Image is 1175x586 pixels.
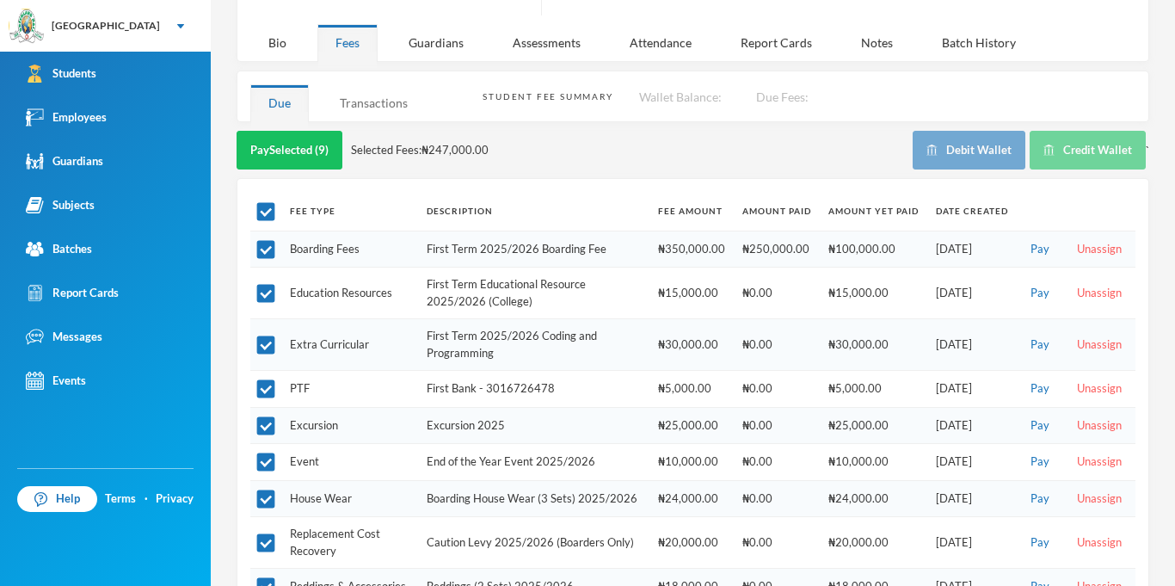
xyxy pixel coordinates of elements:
td: ₦25,000.00 [820,407,927,444]
span: Wallet Balance: [639,89,722,104]
button: Pay [1025,416,1055,435]
button: Pay [1025,534,1055,552]
td: ₦0.00 [734,407,820,444]
td: ₦5,000.00 [820,371,927,408]
td: ₦10,000.00 [649,444,734,481]
td: ₦30,000.00 [649,319,734,371]
td: ₦350,000.00 [649,231,734,268]
td: ₦5,000.00 [649,371,734,408]
td: ₦20,000.00 [649,517,734,569]
button: Pay [1025,490,1055,509]
td: First Term Educational Resource 2025/2026 (College) [418,268,649,319]
a: Privacy [156,490,194,508]
div: Employees [26,108,107,126]
td: First Term 2025/2026 Coding and Programming [418,319,649,371]
td: [DATE] [927,480,1017,517]
td: End of the Year Event 2025/2026 [418,444,649,481]
a: Terms [105,490,136,508]
td: ₦15,000.00 [820,268,927,319]
th: Description [418,192,649,231]
th: Amount Paid [734,192,820,231]
td: Excursion 2025 [418,407,649,444]
td: ₦0.00 [734,371,820,408]
button: Pay [1025,336,1055,355]
button: Unassign [1072,240,1127,259]
button: Pay [1025,379,1055,398]
td: [DATE] [927,319,1017,371]
button: PaySelected (9) [237,131,342,170]
td: [DATE] [927,231,1017,268]
td: [DATE] [927,517,1017,569]
button: Unassign [1072,336,1127,355]
th: Amount Yet Paid [820,192,927,231]
td: First Bank - 3016726478 [418,371,649,408]
button: Unassign [1072,284,1127,303]
td: ₦24,000.00 [649,480,734,517]
td: Education Resources [281,268,418,319]
div: Guardians [26,152,103,170]
div: Guardians [391,24,482,61]
div: Attendance [612,24,710,61]
td: First Term 2025/2026 Boarding Fee [418,231,649,268]
td: Extra Curricular [281,319,418,371]
th: Fee Amount [649,192,734,231]
td: ₦20,000.00 [820,517,927,569]
button: Unassign [1072,534,1127,552]
div: Fees [317,24,378,61]
td: [DATE] [927,407,1017,444]
button: Unassign [1072,453,1127,472]
button: Pay [1025,453,1055,472]
div: Report Cards [723,24,830,61]
div: · [145,490,148,508]
div: Messages [26,328,102,346]
td: House Wear [281,480,418,517]
td: ₦10,000.00 [820,444,927,481]
button: Pay [1025,284,1055,303]
td: [DATE] [927,444,1017,481]
td: Caution Levy 2025/2026 (Boarders Only) [418,517,649,569]
td: Event [281,444,418,481]
button: Credit Wallet [1030,131,1146,170]
button: Unassign [1072,416,1127,435]
div: Report Cards [26,284,119,302]
td: ₦24,000.00 [820,480,927,517]
span: Selected Fees: ₦247,000.00 [351,142,489,159]
td: ₦0.00 [734,319,820,371]
div: Bio [250,24,305,61]
td: Boarding House Wear (3 Sets) 2025/2026 [418,480,649,517]
div: Events [26,372,86,390]
div: Batches [26,240,92,258]
img: logo [9,9,44,44]
div: ` [913,131,1149,170]
div: Students [26,65,96,83]
div: Notes [843,24,911,61]
td: ₦100,000.00 [820,231,927,268]
td: ₦0.00 [734,444,820,481]
a: Help [17,486,97,512]
button: Pay [1025,240,1055,259]
td: [DATE] [927,268,1017,319]
div: Transactions [322,84,426,121]
button: Unassign [1072,379,1127,398]
td: ₦0.00 [734,517,820,569]
div: Batch History [924,24,1034,61]
div: Assessments [495,24,599,61]
td: ₦30,000.00 [820,319,927,371]
div: Subjects [26,196,95,214]
div: [GEOGRAPHIC_DATA] [52,18,160,34]
td: PTF [281,371,418,408]
td: [DATE] [927,371,1017,408]
td: ₦0.00 [734,268,820,319]
th: Fee Type [281,192,418,231]
button: Debit Wallet [913,131,1025,170]
td: ₦0.00 [734,480,820,517]
div: Student Fee Summary [483,90,612,103]
td: ₦15,000.00 [649,268,734,319]
button: Unassign [1072,490,1127,509]
td: Replacement Cost Recovery [281,517,418,569]
td: ₦250,000.00 [734,231,820,268]
div: Due [250,84,309,121]
td: Boarding Fees [281,231,418,268]
span: Due Fees: [756,89,809,104]
td: ₦25,000.00 [649,407,734,444]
